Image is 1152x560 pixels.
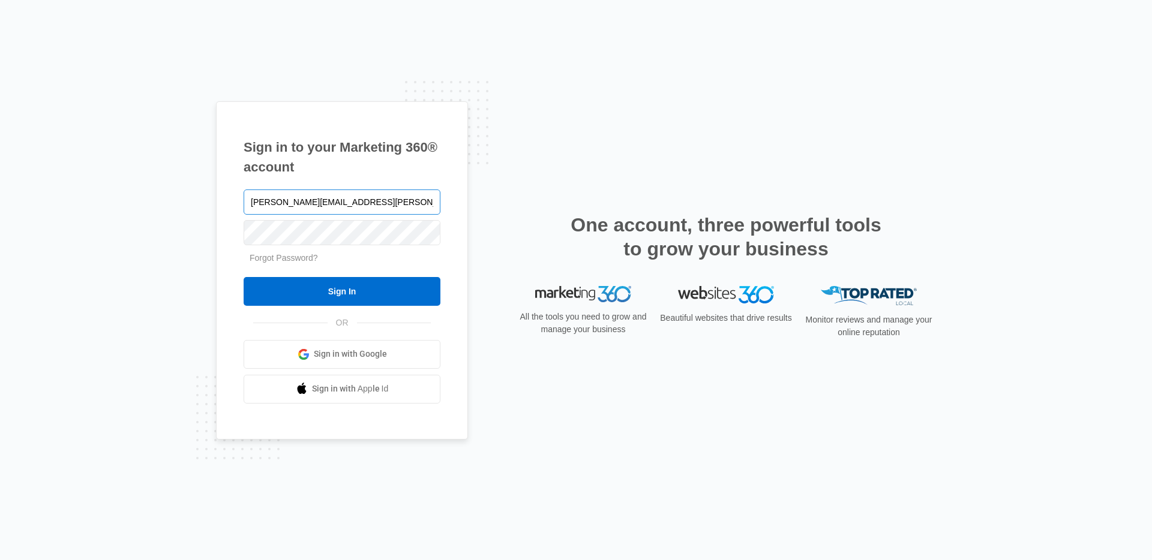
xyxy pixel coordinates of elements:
h2: One account, three powerful tools to grow your business [567,213,885,261]
a: Forgot Password? [250,253,318,263]
p: Beautiful websites that drive results [659,312,793,324]
img: Websites 360 [678,286,774,303]
span: Sign in with Apple Id [312,383,389,395]
h1: Sign in to your Marketing 360® account [244,137,440,177]
p: Monitor reviews and manage your online reputation [802,314,936,339]
input: Email [244,189,440,215]
span: Sign in with Google [314,348,387,360]
img: Marketing 360 [535,286,631,303]
a: Sign in with Google [244,340,440,369]
img: Top Rated Local [821,286,917,306]
p: All the tools you need to grow and manage your business [516,311,650,336]
a: Sign in with Apple Id [244,375,440,404]
input: Sign In [244,277,440,306]
span: OR [328,317,357,329]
